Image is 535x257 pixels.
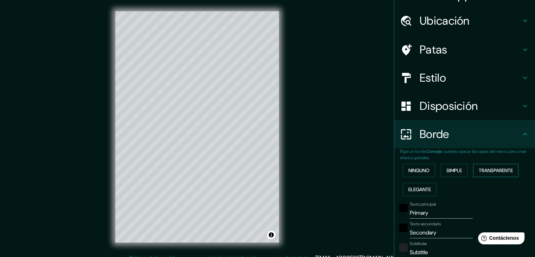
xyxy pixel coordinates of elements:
font: Subtitular [410,241,427,246]
div: Estilo [394,64,535,92]
iframe: Lanzador de widgets de ayuda [472,230,527,249]
button: negro [399,224,408,232]
div: Disposición [394,92,535,120]
font: Texto principal [410,201,436,207]
button: Activar o desactivar atribución [267,231,275,239]
font: Texto secundario [410,221,441,227]
button: color-222222 [399,243,408,252]
font: Ubicación [420,13,470,28]
div: Ubicación [394,7,535,35]
button: Simple [441,164,467,177]
button: Ninguno [403,164,435,177]
font: Consejo [426,149,442,154]
button: Elegante [403,183,437,196]
font: Elige un borde. [400,149,426,154]
font: Patas [420,42,447,57]
font: Borde [420,127,449,142]
font: Disposición [420,99,478,113]
font: Ninguno [408,167,429,174]
font: Elegante [408,186,431,193]
font: : puedes opacar las capas del marco para crear efectos geniales. [400,149,527,161]
font: Transparente [479,167,513,174]
div: Patas [394,36,535,64]
font: Estilo [420,70,446,85]
div: Borde [394,120,535,148]
font: Simple [446,167,462,174]
button: Transparente [473,164,518,177]
button: negro [399,204,408,212]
